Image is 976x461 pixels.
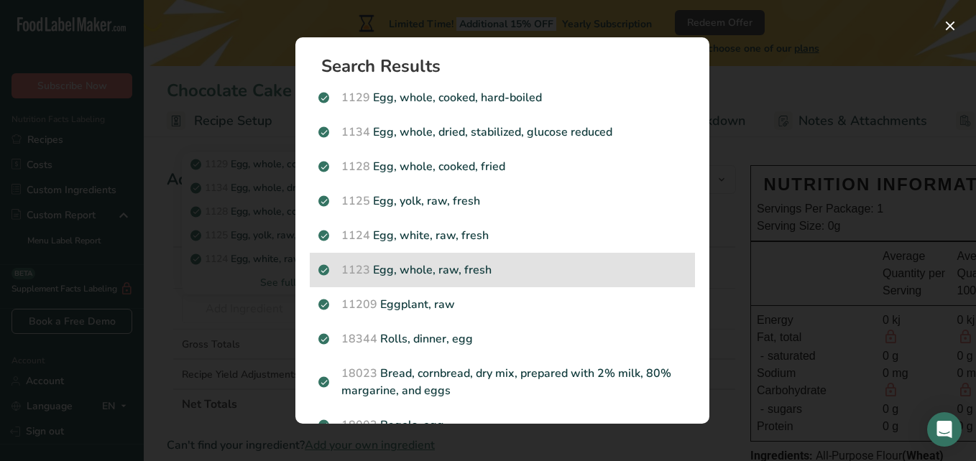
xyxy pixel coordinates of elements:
[341,228,370,243] span: 1124
[318,296,686,313] p: Eggplant, raw
[927,412,962,447] div: Open Intercom Messenger
[318,416,686,434] p: Bagels, egg
[341,331,377,347] span: 18344
[341,417,377,433] span: 18003
[341,159,370,174] span: 1128
[341,124,370,140] span: 1134
[318,365,686,399] p: Bread, cornbread, dry mix, prepared with 2% milk, 80% margarine, and eggs
[318,330,686,348] p: Rolls, dinner, egg
[341,90,370,106] span: 1129
[341,365,377,381] span: 18023
[318,227,686,244] p: Egg, white, raw, fresh
[321,57,695,75] h1: Search Results
[341,262,370,278] span: 1123
[318,261,686,279] p: Egg, whole, raw, fresh
[341,297,377,312] span: 11209
[318,192,686,210] p: Egg, yolk, raw, fresh
[341,193,370,209] span: 1125
[318,158,686,175] p: Egg, whole, cooked, fried
[318,89,686,106] p: Egg, whole, cooked, hard-boiled
[318,124,686,141] p: Egg, whole, dried, stabilized, glucose reduced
